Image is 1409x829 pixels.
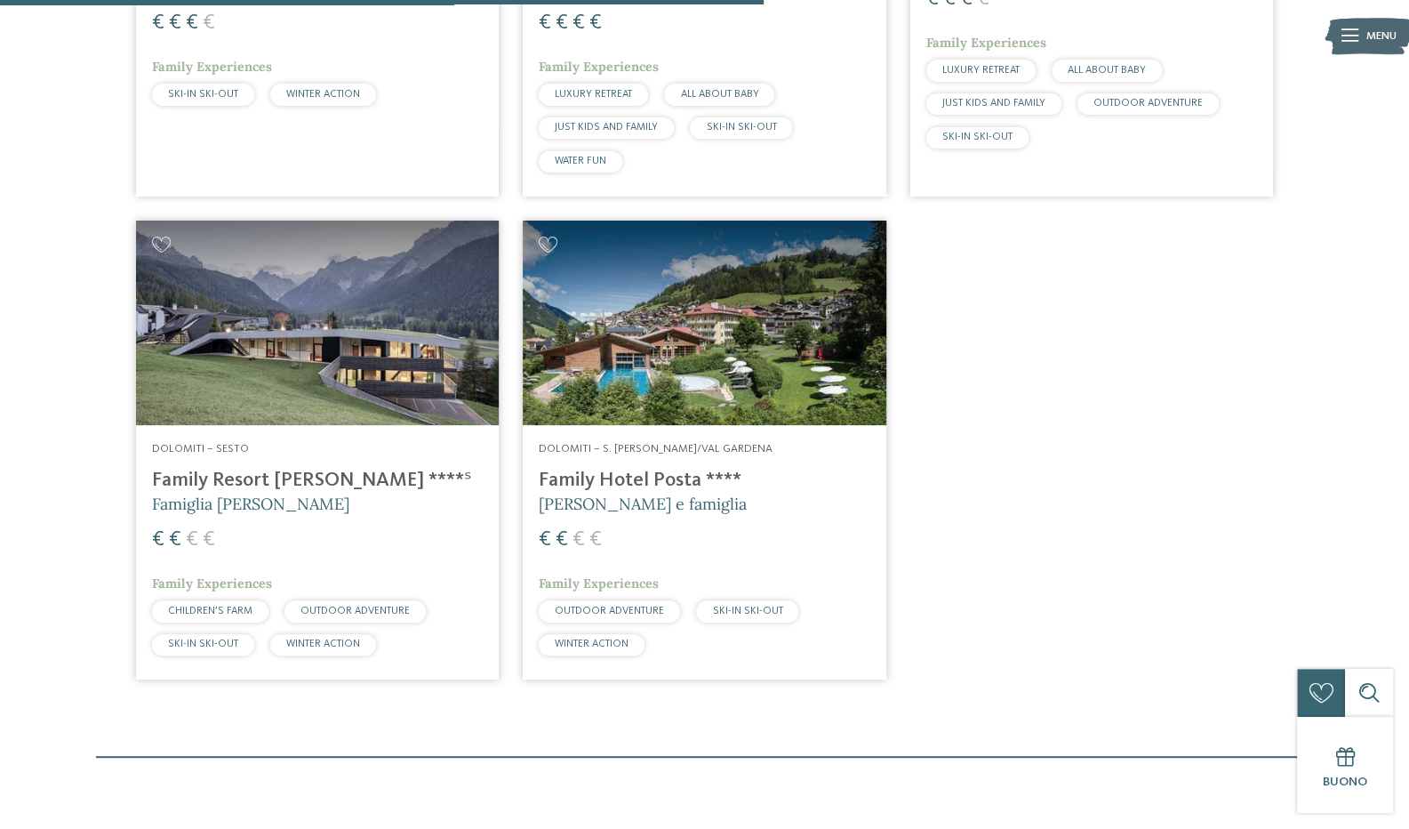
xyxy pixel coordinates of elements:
[539,575,659,592] span: Family Experiences
[286,639,360,649] span: WINTER ACTION
[169,529,181,551] span: €
[152,12,164,34] span: €
[706,122,776,133] span: SKI-IN SKI-OUT
[539,443,773,455] span: Dolomiti – S. [PERSON_NAME]/Val Gardena
[1297,717,1393,813] a: Buono
[539,494,747,514] span: [PERSON_NAME] e famiglia
[186,12,198,34] span: €
[169,12,181,34] span: €
[942,65,1020,76] span: LUXURY RETREAT
[152,443,249,455] span: Dolomiti – Sesto
[152,575,272,592] span: Family Experiences
[572,12,585,34] span: €
[589,12,602,34] span: €
[203,12,215,34] span: €
[152,494,349,514] span: Famiglia [PERSON_NAME]
[1323,776,1367,788] span: Buono
[926,35,1046,51] span: Family Experiences
[168,89,238,100] span: SKI-IN SKI-OUT
[168,639,238,649] span: SKI-IN SKI-OUT
[556,529,568,551] span: €
[152,529,164,551] span: €
[539,529,551,551] span: €
[680,89,758,100] span: ALL ABOUT BABY
[1093,98,1203,109] span: OUTDOOR ADVENTURE
[555,606,664,616] span: OUTDOOR ADVENTURE
[555,639,628,649] span: WINTER ACTION
[136,221,499,425] img: Family Resort Rainer ****ˢ
[152,59,272,75] span: Family Experiences
[203,529,215,551] span: €
[286,89,360,100] span: WINTER ACTION
[136,221,499,680] a: Cercate un hotel per famiglie? Qui troverete solo i migliori! Dolomiti – Sesto Family Resort [PER...
[555,156,606,166] span: WATER FUN
[539,12,551,34] span: €
[168,606,252,616] span: CHILDREN’S FARM
[555,89,632,100] span: LUXURY RETREAT
[300,606,410,616] span: OUTDOOR ADVENTURE
[942,132,1013,142] span: SKI-IN SKI-OUT
[942,98,1045,109] span: JUST KIDS AND FAMILY
[152,469,483,493] h4: Family Resort [PERSON_NAME] ****ˢ
[186,529,198,551] span: €
[1068,65,1146,76] span: ALL ABOUT BABY
[539,469,869,493] h4: Family Hotel Posta ****
[523,221,885,425] img: Cercate un hotel per famiglie? Qui troverete solo i migliori!
[556,12,568,34] span: €
[572,529,585,551] span: €
[523,221,885,680] a: Cercate un hotel per famiglie? Qui troverete solo i migliori! Dolomiti – S. [PERSON_NAME]/Val Gar...
[539,59,659,75] span: Family Experiences
[589,529,602,551] span: €
[712,606,782,616] span: SKI-IN SKI-OUT
[555,122,658,133] span: JUST KIDS AND FAMILY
